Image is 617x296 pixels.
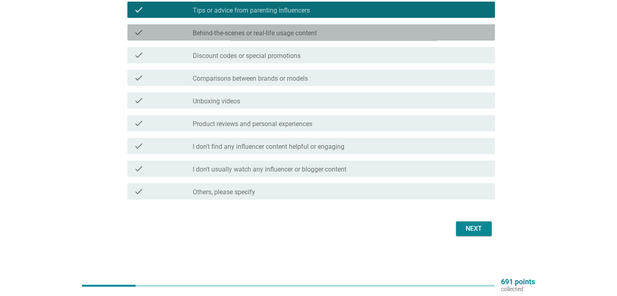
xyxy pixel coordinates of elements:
i: check [134,187,144,196]
label: I don't find any influencer content helpful or engaging [193,143,344,151]
i: check [134,73,144,83]
label: Product reviews and personal experiences [193,120,312,128]
i: check [134,118,144,128]
p: 691 points [501,278,535,285]
label: Comparisons between brands or models [193,75,308,83]
i: check [134,164,144,174]
button: Next [456,221,492,236]
label: Others, please specify [193,188,255,196]
div: Next [462,224,485,234]
label: Discount codes or special promotions [193,52,301,60]
i: check [134,5,144,15]
label: Behind-the-scenes or real-life usage content [193,29,317,37]
i: check [134,50,144,60]
p: collected [501,285,535,293]
label: I don't usually watch any influencer or blogger content [193,165,346,174]
label: Unboxing videos [193,97,240,105]
label: Tips or advice from parenting influencers [193,6,310,15]
i: check [134,96,144,105]
i: check [134,141,144,151]
i: check [134,28,144,37]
